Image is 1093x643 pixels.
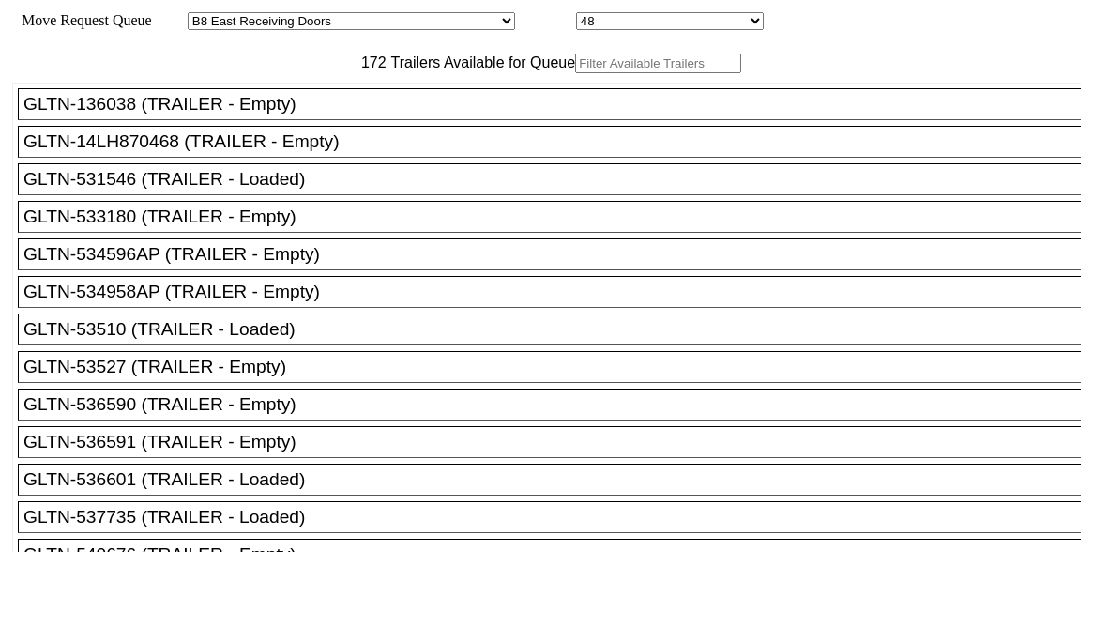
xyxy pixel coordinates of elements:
[23,394,1092,415] div: GLTN-536590 (TRAILER - Empty)
[23,94,1092,115] div: GLTN-136038 (TRAILER - Empty)
[155,12,184,28] span: Area
[12,12,152,28] span: Move Request Queue
[519,12,572,28] span: Location
[387,54,576,70] span: Trailers Available for Queue
[23,169,1092,190] div: GLTN-531546 (TRAILER - Loaded)
[23,319,1092,340] div: GLTN-53510 (TRAILER - Loaded)
[23,357,1092,377] div: GLTN-53527 (TRAILER - Empty)
[575,54,741,73] input: Filter Available Trailers
[23,244,1092,265] div: GLTN-534596AP (TRAILER - Empty)
[23,432,1092,452] div: GLTN-536591 (TRAILER - Empty)
[23,131,1092,152] div: GLTN-14LH870468 (TRAILER - Empty)
[23,544,1092,565] div: GLTN-540676 (TRAILER - Empty)
[23,507,1092,528] div: GLTN-537735 (TRAILER - Loaded)
[23,207,1092,227] div: GLTN-533180 (TRAILER - Empty)
[23,469,1092,490] div: GLTN-536601 (TRAILER - Loaded)
[352,54,387,70] span: 172
[23,282,1092,302] div: GLTN-534958AP (TRAILER - Empty)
